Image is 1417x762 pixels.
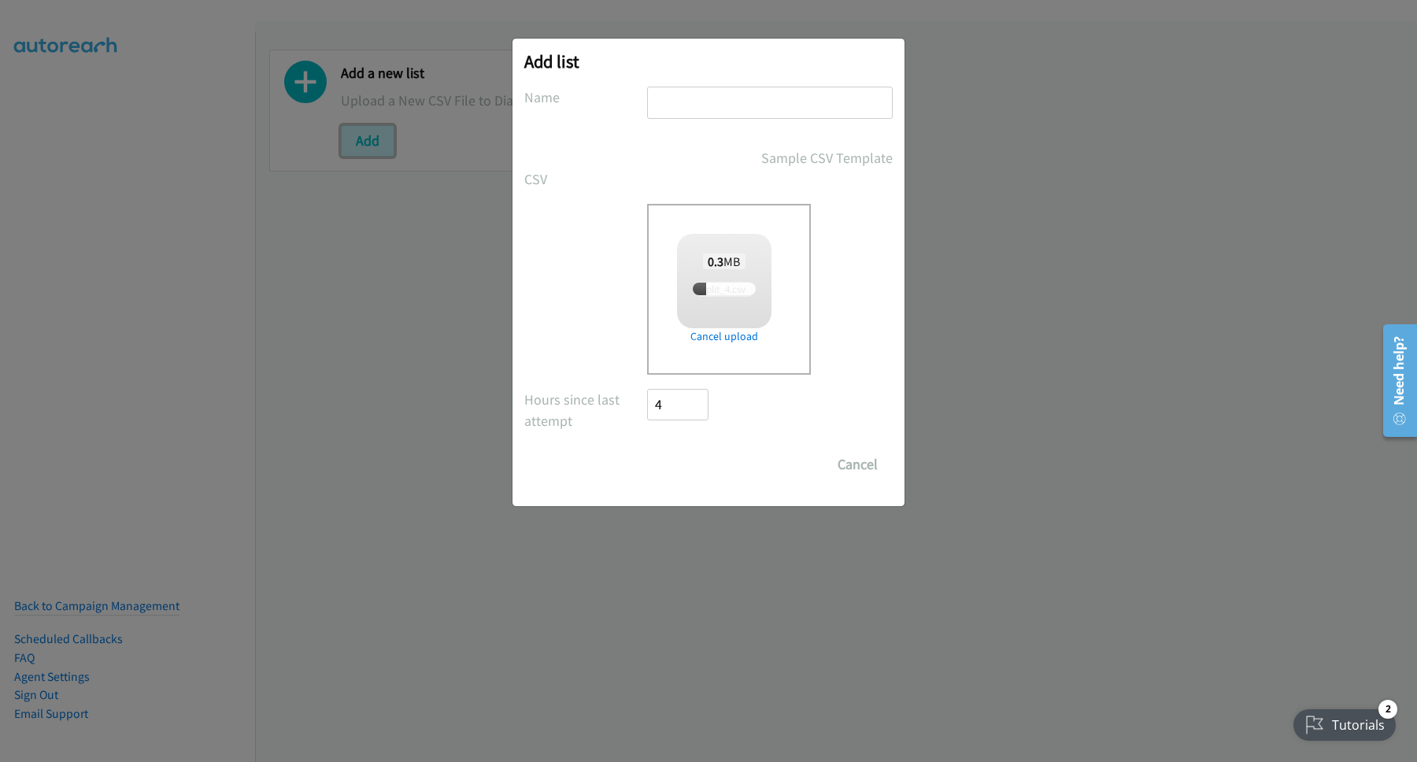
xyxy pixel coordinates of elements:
[1373,318,1417,443] iframe: Resource Center
[697,282,750,297] span: split_4.csv
[524,87,647,108] label: Name
[1284,694,1405,750] iframe: Checklist
[677,328,771,345] a: Cancel upload
[703,253,745,269] span: MB
[524,168,647,190] label: CSV
[524,389,647,431] label: Hours since last attempt
[761,147,893,168] a: Sample CSV Template
[708,253,723,269] strong: 0.3
[823,449,893,480] button: Cancel
[524,50,893,72] h2: Add list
